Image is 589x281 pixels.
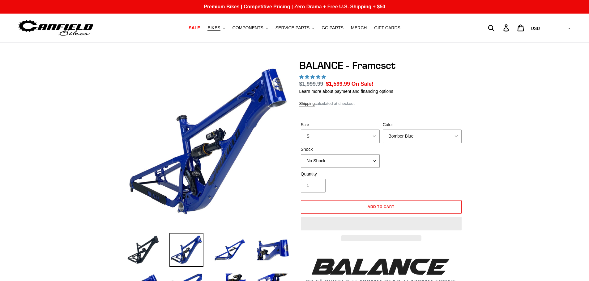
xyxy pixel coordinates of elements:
img: Load image into Gallery viewer, BALANCE - Frameset [126,233,160,267]
span: GG PARTS [322,25,344,31]
input: Search [491,21,507,35]
button: Add to cart [301,200,462,214]
h1: BALANCE - Frameset [299,60,463,71]
a: SALE [186,24,203,32]
span: SALE [189,25,200,31]
a: Learn more about payment and financing options [299,89,393,94]
span: $1,599.99 [326,81,350,87]
button: COMPONENTS [229,24,271,32]
a: Shipping [299,101,315,106]
a: GG PARTS [318,24,347,32]
a: MERCH [348,24,370,32]
span: COMPONENTS [233,25,263,31]
img: Load image into Gallery viewer, BALANCE - Frameset [256,233,290,267]
span: GIFT CARDS [374,25,400,31]
img: Load image into Gallery viewer, BALANCE - Frameset [213,233,247,267]
span: MERCH [351,25,367,31]
label: Shock [301,146,380,153]
img: Canfield Bikes [17,18,94,38]
span: Add to cart [368,204,395,209]
button: SERVICE PARTS [272,24,317,32]
a: GIFT CARDS [371,24,403,32]
span: SERVICE PARTS [275,25,309,31]
img: Load image into Gallery viewer, BALANCE - Frameset [169,233,203,267]
label: Color [383,122,462,128]
span: On Sale! [352,80,373,88]
div: calculated at checkout. [299,101,463,107]
label: Quantity [301,171,380,177]
label: Size [301,122,380,128]
button: BIKES [204,24,228,32]
s: $1,999.99 [299,81,323,87]
span: BIKES [207,25,220,31]
span: 5.00 stars [299,74,327,79]
img: BALANCE - Frameset [127,61,289,222]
